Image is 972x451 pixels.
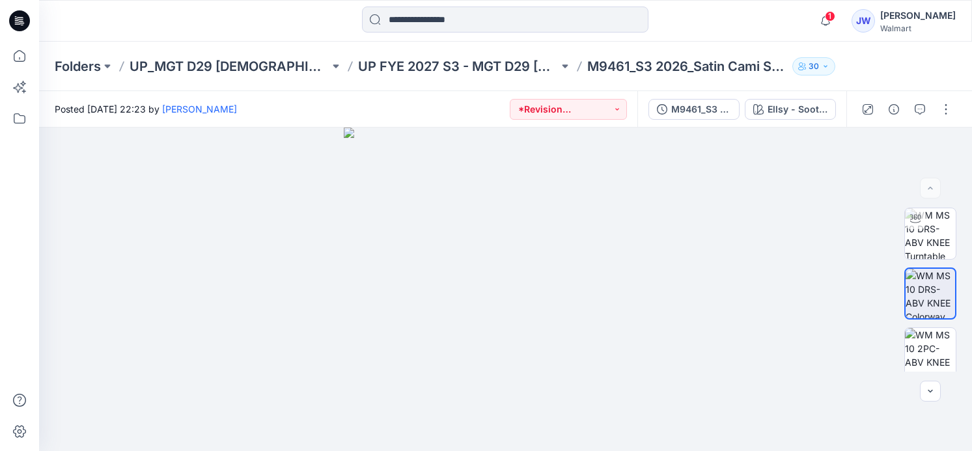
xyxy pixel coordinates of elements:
[883,99,904,120] button: Details
[648,99,740,120] button: M9461_S3 2026_Satin Cami Set Opt 3_Midpoint
[852,9,875,33] div: JW
[906,269,955,318] img: WM MS 10 DRS-ABV KNEE Colorway wo Avatar
[768,102,827,116] div: Ellsy - Soothing Lilac
[671,102,731,116] div: M9461_S3 2026_Satin Cami Set Opt 3_Midpoint
[880,8,956,23] div: [PERSON_NAME]
[358,57,558,75] a: UP FYE 2027 S3 - MGT D29 [DEMOGRAPHIC_DATA] Sleepwear
[130,57,329,75] a: UP_MGT D29 [DEMOGRAPHIC_DATA] Sleep
[587,57,787,75] p: M9461_S3 2026_Satin Cami Set Opt 3_Midpoint
[880,23,956,33] div: Walmart
[162,103,237,115] a: [PERSON_NAME]
[55,102,237,116] span: Posted [DATE] 22:23 by
[792,57,835,75] button: 30
[344,128,667,451] img: eyJhbGciOiJIUzI1NiIsImtpZCI6IjAiLCJzbHQiOiJzZXMiLCJ0eXAiOiJKV1QifQ.eyJkYXRhIjp7InR5cGUiOiJzdG9yYW...
[745,99,836,120] button: Ellsy - Soothing Lilac
[809,59,819,74] p: 30
[905,208,956,259] img: WM MS 10 DRS-ABV KNEE Turntable with Avatar
[825,11,835,21] span: 1
[55,57,101,75] a: Folders
[905,328,956,379] img: WM MS 10 2PC-ABV KNEE Front wo Avatar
